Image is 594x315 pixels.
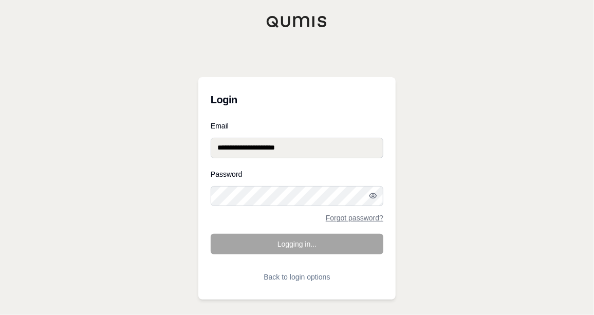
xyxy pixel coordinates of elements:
[211,89,383,110] h3: Login
[211,171,383,178] label: Password
[211,122,383,129] label: Email
[326,214,383,221] a: Forgot password?
[266,15,328,28] img: Qumis
[211,267,383,287] button: Back to login options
